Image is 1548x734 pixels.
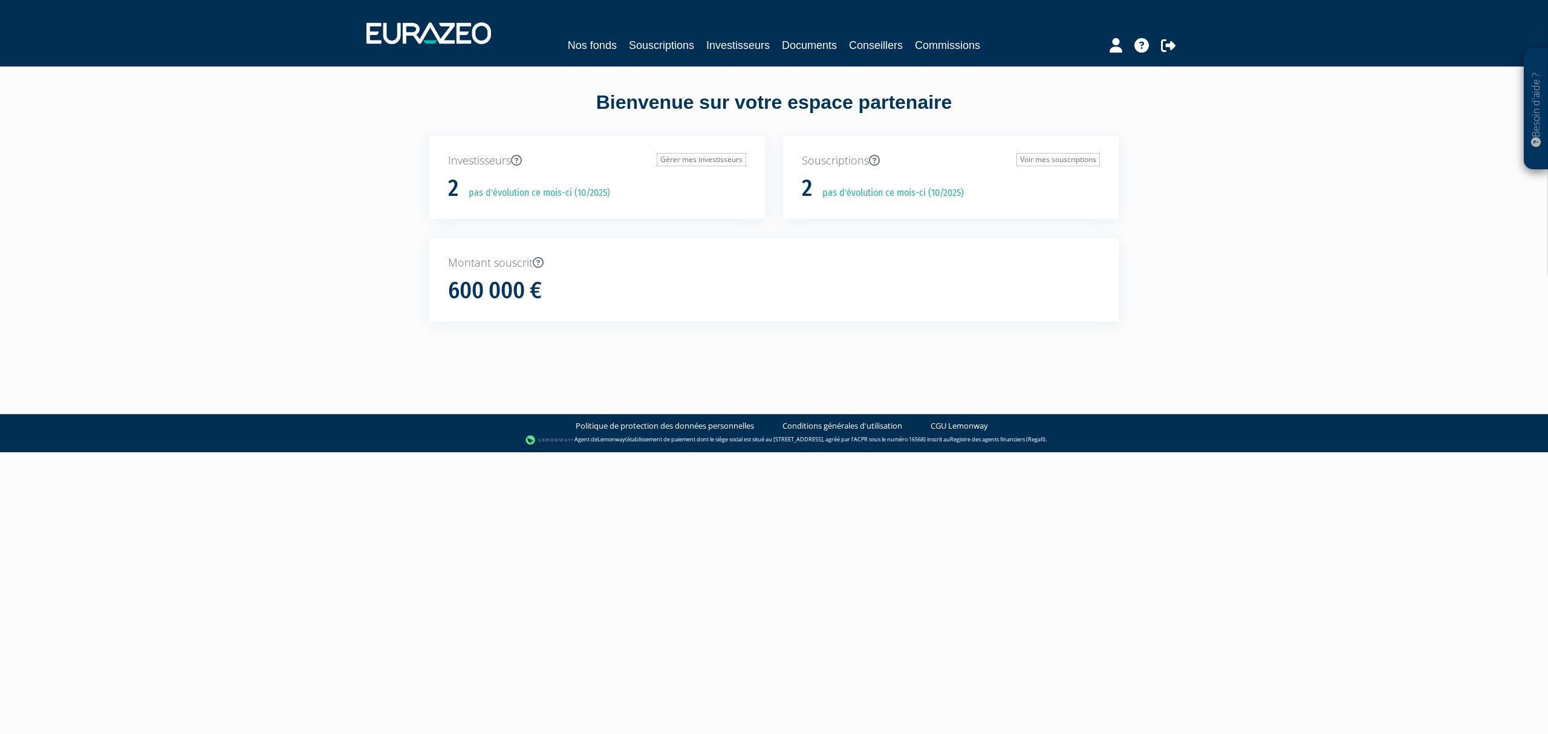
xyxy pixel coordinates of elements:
[802,176,812,201] h1: 2
[1529,55,1543,164] p: Besoin d'aide ?
[448,153,746,169] p: Investisseurs
[460,186,610,200] p: pas d'évolution ce mois-ci (10/2025)
[931,420,988,432] a: CGU Lemonway
[576,420,754,432] a: Politique de protection des données personnelles
[950,435,1046,443] a: Registre des agents financiers (Regafi)
[448,176,458,201] h1: 2
[568,37,617,54] a: Nos fonds
[706,37,770,54] a: Investisseurs
[366,22,491,44] img: 1732889491-logotype_eurazeo_blanc_rvb.png
[629,37,694,54] a: Souscriptions
[915,37,980,54] a: Commissions
[814,186,964,200] p: pas d'évolution ce mois-ci (10/2025)
[657,153,746,166] a: Gérer mes investisseurs
[448,255,1100,271] p: Montant souscrit
[597,435,625,443] a: Lemonway
[849,37,903,54] a: Conseillers
[12,434,1536,446] div: - Agent de (établissement de paiement dont le siège social est situé au [STREET_ADDRESS], agréé p...
[782,37,837,54] a: Documents
[448,278,542,304] h1: 600 000 €
[1016,153,1100,166] a: Voir mes souscriptions
[525,434,572,446] img: logo-lemonway.png
[420,89,1128,136] div: Bienvenue sur votre espace partenaire
[782,420,902,432] a: Conditions générales d'utilisation
[802,153,1100,169] p: Souscriptions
